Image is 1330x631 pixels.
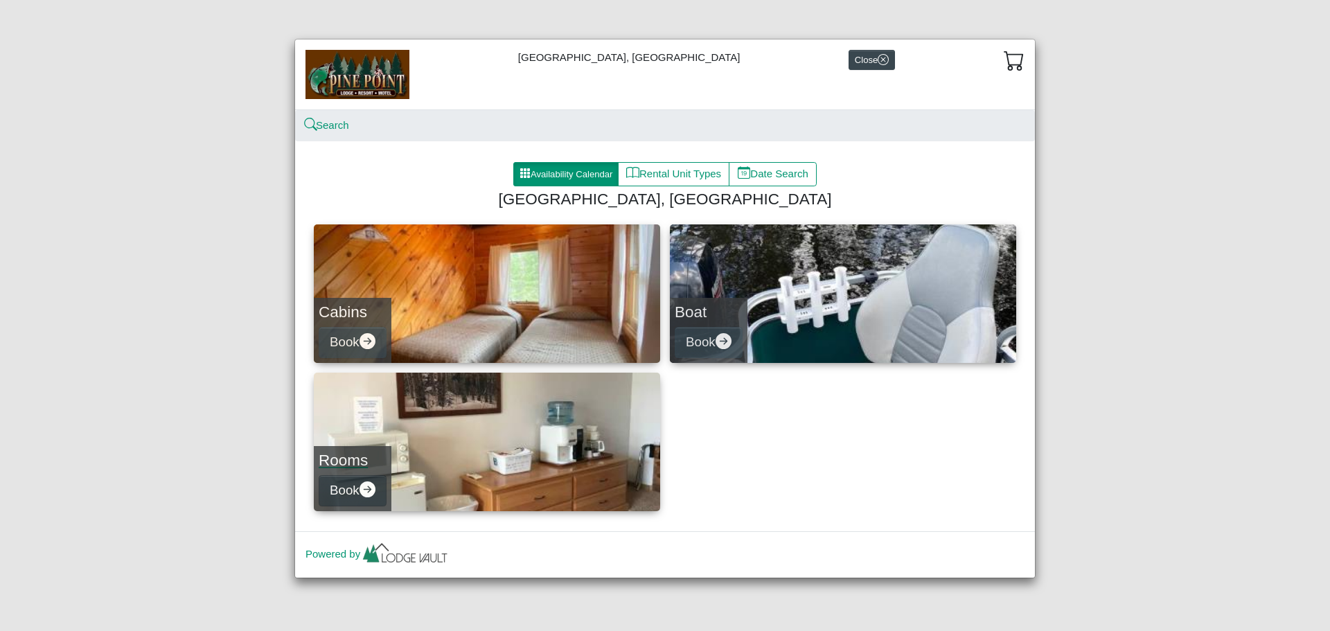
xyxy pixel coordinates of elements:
svg: search [305,120,316,130]
button: calendar dateDate Search [729,162,817,187]
svg: cart [1004,50,1025,71]
svg: arrow right circle fill [360,481,375,497]
a: Powered by [305,548,450,560]
div: [GEOGRAPHIC_DATA], [GEOGRAPHIC_DATA] [295,39,1035,109]
button: grid3x3 gap fillAvailability Calendar [513,162,619,187]
img: b144ff98-a7e1-49bd-98da-e9ae77355310.jpg [305,50,409,98]
button: Bookarrow right circle fill [675,327,743,358]
a: searchSearch [305,119,349,131]
svg: calendar date [738,166,751,179]
h4: Cabins [319,303,387,321]
svg: arrow right circle fill [360,333,375,349]
img: lv-small.ca335149.png [360,540,450,570]
button: bookRental Unit Types [618,162,729,187]
svg: book [626,166,639,179]
h4: Boat [675,303,743,321]
button: Closex circle [849,50,895,70]
svg: x circle [878,54,889,65]
button: Bookarrow right circle fill [319,475,387,506]
svg: grid3x3 gap fill [520,168,531,179]
h4: Rooms [319,451,387,470]
h4: [GEOGRAPHIC_DATA], [GEOGRAPHIC_DATA] [319,190,1011,208]
svg: arrow right circle fill [716,333,731,349]
button: Bookarrow right circle fill [319,327,387,358]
